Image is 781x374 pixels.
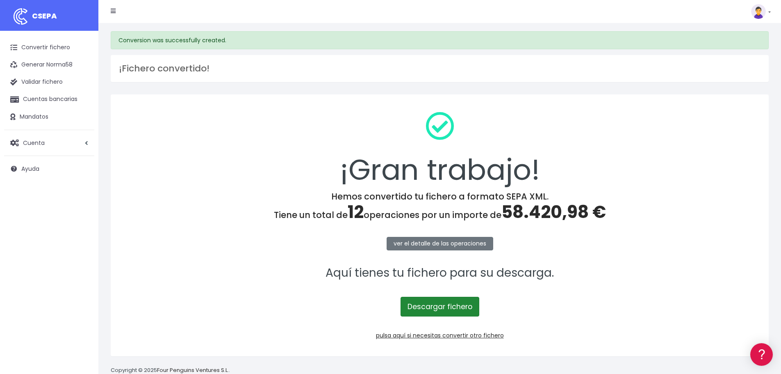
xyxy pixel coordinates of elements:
[111,31,769,49] div: Conversion was successfully created.
[8,163,156,171] div: Facturación
[387,237,493,250] a: ver el detalle de las operaciones
[4,160,94,177] a: Ayuda
[4,39,94,56] a: Convertir fichero
[119,63,761,74] h3: ¡Fichero convertido!
[8,91,156,99] div: Convertir ficheros
[8,104,156,117] a: Formatos
[8,117,156,129] a: Problemas habituales
[121,264,758,282] p: Aquí tienes tu fichero para su descarga.
[32,11,57,21] span: CSEPA
[4,73,94,91] a: Validar fichero
[21,165,39,173] span: Ayuda
[113,236,158,244] a: POWERED BY ENCHANT
[4,108,94,126] a: Mandatos
[501,200,606,224] span: 58.420,98 €
[4,56,94,73] a: Generar Norma58
[751,4,766,19] img: profile
[4,91,94,108] a: Cuentas bancarias
[8,70,156,83] a: Información general
[157,366,229,374] a: Four Penguins Ventures S.L.
[8,197,156,205] div: Programadores
[8,57,156,65] div: Información general
[121,191,758,223] h4: Hemos convertido tu fichero a formato SEPA XML. Tiene un total de operaciones por un importe de
[8,210,156,223] a: API
[4,134,94,151] a: Cuenta
[376,331,504,340] a: pulsa aquí si necesitas convertir otro fichero
[401,297,479,317] a: Descargar fichero
[8,142,156,155] a: Perfiles de empresas
[348,200,364,224] span: 12
[8,176,156,189] a: General
[8,220,156,234] button: Contáctanos
[121,105,758,191] div: ¡Gran trabajo!
[8,129,156,142] a: Videotutoriales
[23,138,45,147] span: Cuenta
[10,6,31,27] img: logo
